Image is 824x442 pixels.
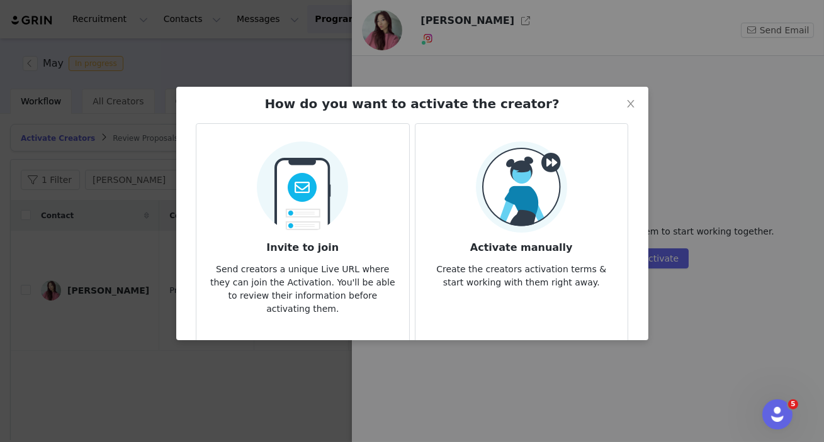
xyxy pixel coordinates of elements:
p: Create the creators activation terms & start working with them right away. [426,255,618,289]
iframe: Intercom live chat [762,399,793,429]
img: Send Email [257,134,348,233]
img: Manual [476,141,567,233]
button: Close [613,87,648,122]
span: 5 [788,399,798,409]
p: Send creators a unique Live URL where they can join the Activation. You'll be able to review thei... [206,255,398,316]
h3: Activate manually [426,233,618,255]
h3: Invite to join [206,233,398,255]
h2: How do you want to activate the creator? [264,94,559,113]
i: icon: close [626,99,636,109]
